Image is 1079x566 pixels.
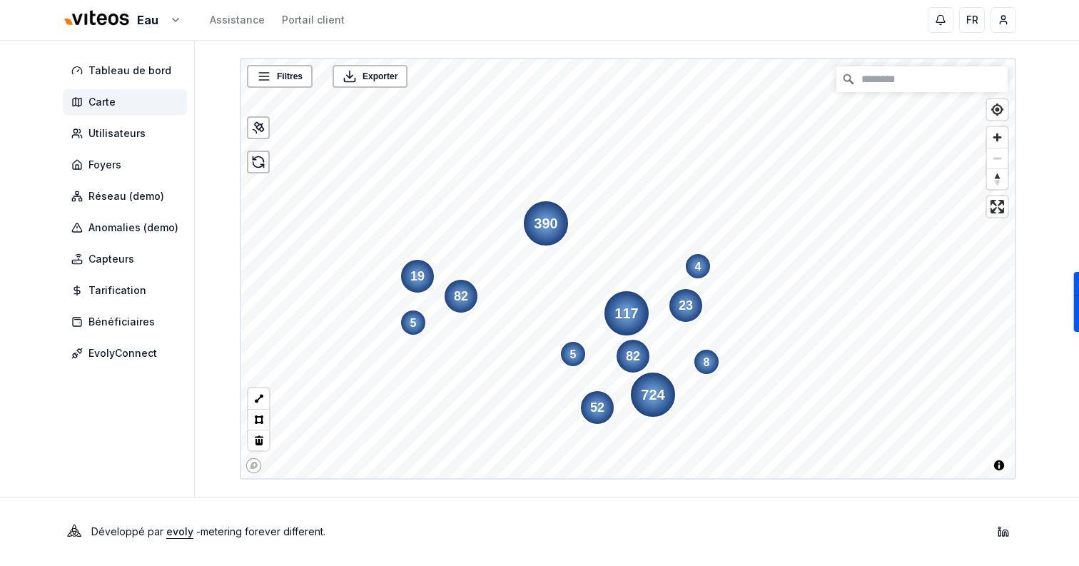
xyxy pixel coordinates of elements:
button: Delete [248,430,269,450]
div: Map marker [400,259,435,293]
button: LineString tool (l) [248,388,269,409]
span: Foyers [88,158,121,172]
div: Map marker [400,310,426,335]
p: Développé par - metering forever different . [91,522,325,542]
span: Utilisateurs [88,126,146,141]
button: Reset bearing to north [987,168,1008,189]
div: Map marker [616,339,650,373]
img: Viteos - Eau Logo [63,1,131,36]
span: Bénéficiaires [88,315,155,329]
text: 52 [590,400,604,415]
text: 82 [626,349,640,363]
text: 724 [641,387,665,403]
text: 23 [679,298,693,313]
a: Carte [63,89,193,115]
text: 82 [454,289,468,303]
div: Map marker [523,201,569,246]
span: Exporter [363,69,397,84]
div: Map marker [444,279,478,313]
a: Portail client [282,13,345,27]
div: Map marker [604,290,649,336]
button: Zoom out [987,148,1008,168]
button: Polygon tool (p) [248,409,269,430]
text: 390 [534,216,557,231]
button: Eau [63,5,181,36]
a: EvolyConnect [63,340,193,366]
a: Assistance [210,13,265,27]
div: Map marker [669,288,703,323]
a: evoly [166,525,193,537]
span: Tarification [88,283,146,298]
text: 8 [704,356,710,368]
text: 19 [410,269,425,283]
span: Tableau de bord [88,64,171,78]
a: Anomalies (demo) [63,215,193,241]
button: FR [959,7,985,33]
a: Tarification [63,278,193,303]
span: Carte [88,95,116,109]
a: Capteurs [63,246,193,272]
span: Filtres [277,69,303,84]
text: 5 [570,348,577,360]
button: Find my location [987,99,1008,120]
button: Zoom in [987,127,1008,148]
span: EvolyConnect [88,346,157,360]
div: Map marker [580,390,614,425]
span: Capteurs [88,252,134,266]
div: Map marker [630,372,676,418]
text: 117 [614,305,638,321]
img: Evoly Logo [63,520,86,543]
span: Eau [137,11,158,29]
div: Map marker [694,349,719,375]
div: Map marker [560,341,586,367]
input: Chercher [836,66,1008,92]
button: Enter fullscreen [987,196,1008,217]
a: Foyers [63,152,193,178]
a: Bénéficiaires [63,309,193,335]
a: Utilisateurs [63,121,193,146]
a: Mapbox homepage [245,458,262,474]
span: Anomalies (demo) [88,221,178,235]
a: Tableau de bord [63,58,193,84]
text: 5 [410,317,417,329]
span: Réseau (demo) [88,189,164,203]
div: Map marker [685,253,711,279]
span: Reset bearing to north [987,169,1008,189]
text: 4 [695,261,701,273]
a: Réseau (demo) [63,183,193,209]
canvas: Map [241,59,1018,481]
span: FR [966,13,978,27]
button: Toggle attribution [991,457,1008,474]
